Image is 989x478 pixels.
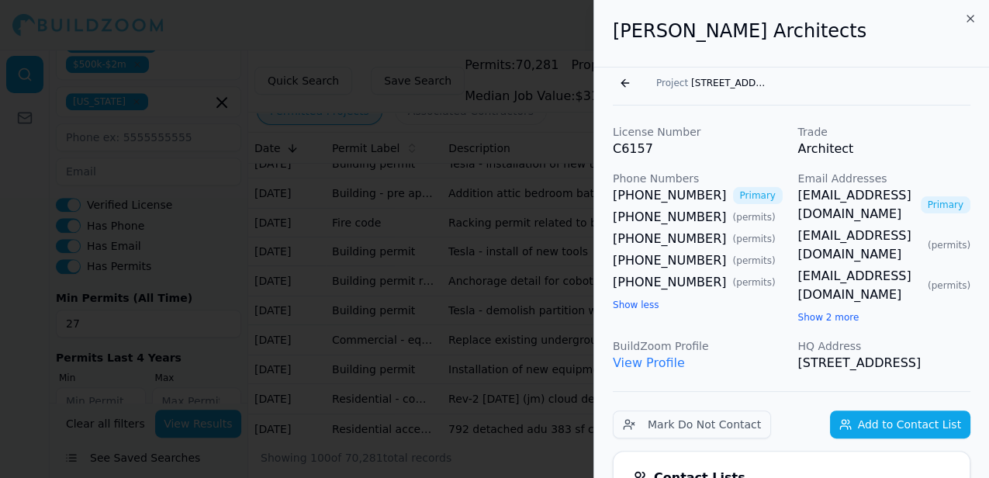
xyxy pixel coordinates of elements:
[798,171,971,186] p: Email Addresses
[798,338,971,354] p: HQ Address
[798,186,915,223] a: [EMAIL_ADDRESS][DOMAIN_NAME]
[798,124,971,140] p: Trade
[733,255,776,267] span: ( permits )
[613,140,786,158] p: C6157
[613,19,970,43] h2: [PERSON_NAME] Architects
[613,338,786,354] p: BuildZoom Profile
[798,227,922,264] a: [EMAIL_ADDRESS][DOMAIN_NAME]
[613,273,727,292] a: [PHONE_NUMBER]
[613,124,786,140] p: License Number
[733,276,776,289] span: ( permits )
[733,211,776,223] span: ( permits )
[613,230,727,248] a: [PHONE_NUMBER]
[647,72,778,94] button: Project[STREET_ADDRESS][PERSON_NAME]
[613,410,771,438] button: Mark Do Not Contact
[928,279,970,292] span: ( permits )
[733,233,776,245] span: ( permits )
[613,208,727,227] a: [PHONE_NUMBER]
[830,410,970,438] button: Add to Contact List
[613,355,685,370] a: View Profile
[613,171,786,186] p: Phone Numbers
[928,239,970,251] span: ( permits )
[613,299,659,311] button: Show less
[921,196,970,213] span: Primary
[798,267,922,304] a: [EMAIL_ADDRESS][DOMAIN_NAME]
[691,77,769,89] span: [STREET_ADDRESS][PERSON_NAME]
[798,311,859,324] button: Show 2 more
[613,186,727,205] a: [PHONE_NUMBER]
[798,354,971,372] p: [STREET_ADDRESS]
[613,251,727,270] a: [PHONE_NUMBER]
[798,140,971,158] p: Architect
[733,187,783,204] span: Primary
[656,77,688,89] span: Project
